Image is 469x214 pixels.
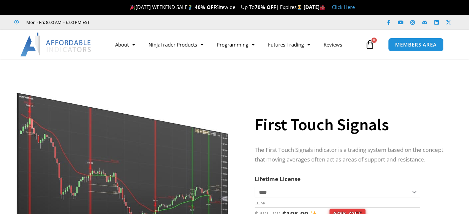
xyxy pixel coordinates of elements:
strong: 70% OFF [255,4,276,10]
img: First Touch Signals - NQ 1 Minute | Affordable Indicators – NinjaTrader [230,71,444,200]
a: Programming [210,37,261,52]
iframe: Customer reviews powered by Trustpilot [99,19,199,26]
span: [DATE] WEEKEND SALE Sitewide + Up To | Expires [128,4,303,10]
img: 🏭 [320,5,325,10]
a: Click Here [332,4,355,10]
a: About [109,37,142,52]
img: 🎉 [130,5,135,10]
h1: First Touch Signals [255,113,449,136]
a: MEMBERS AREA [388,38,444,52]
img: LogoAI | Affordable Indicators – NinjaTrader [20,33,92,56]
img: 🏌️‍♂️ [188,5,193,10]
p: The First Touch Signals indicator is a trading system based on the concept that moving averages o... [255,145,449,164]
strong: [DATE] [304,4,325,10]
label: Lifetime License [255,175,301,183]
span: 0 [371,38,377,43]
span: MEMBERS AREA [395,42,437,47]
a: NinjaTrader Products [142,37,210,52]
img: ⌛ [297,5,302,10]
nav: Menu [109,37,363,52]
a: Futures Trading [261,37,317,52]
a: Reviews [317,37,349,52]
a: 0 [355,35,384,54]
span: Mon - Fri: 8:00 AM – 6:00 PM EST [25,18,90,26]
strong: 40% OFF [195,4,216,10]
a: Clear options [255,201,265,205]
